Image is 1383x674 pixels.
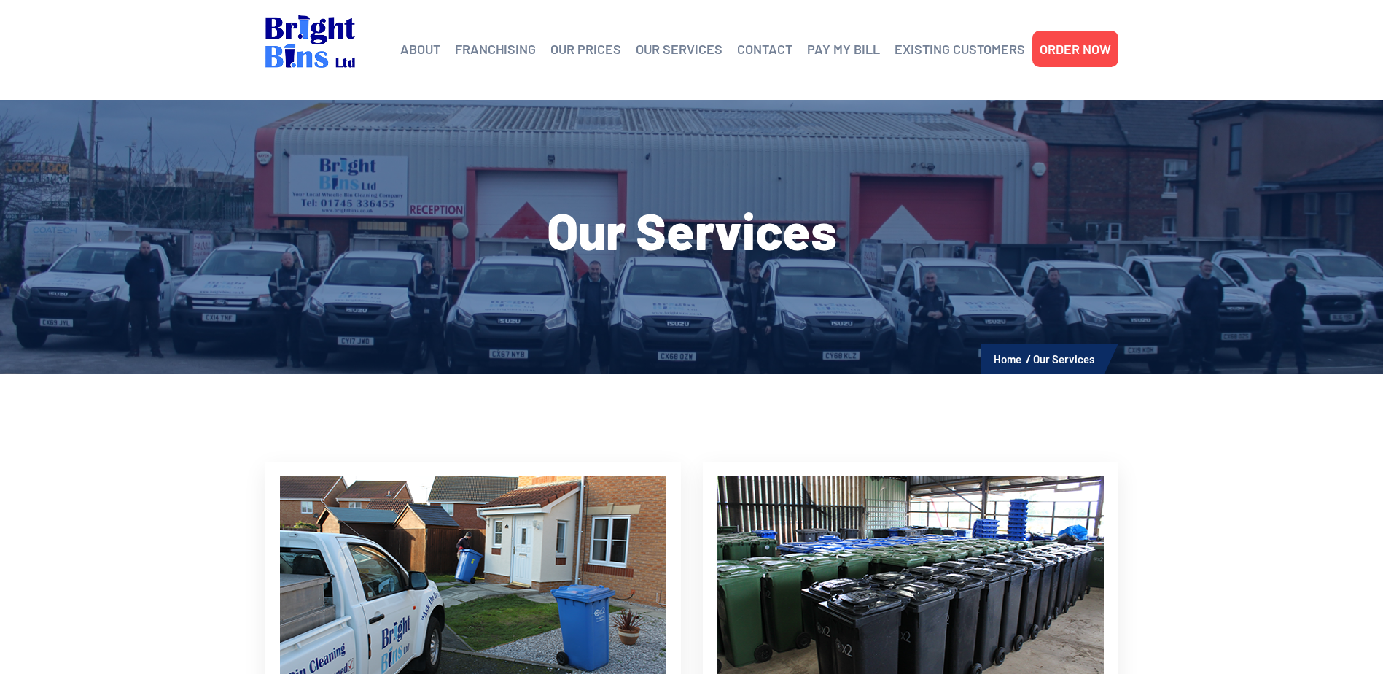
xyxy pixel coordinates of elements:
[636,38,722,60] a: OUR SERVICES
[1040,38,1111,60] a: ORDER NOW
[265,204,1118,255] h1: Our Services
[807,38,880,60] a: PAY MY BILL
[550,38,621,60] a: OUR PRICES
[737,38,792,60] a: CONTACT
[400,38,440,60] a: ABOUT
[895,38,1025,60] a: EXISTING CUSTOMERS
[994,352,1021,365] a: Home
[1033,349,1094,368] li: Our Services
[455,38,536,60] a: FRANCHISING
